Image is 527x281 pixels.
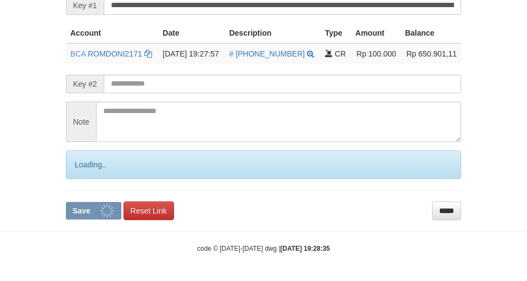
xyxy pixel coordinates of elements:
[335,49,346,58] span: CR
[281,245,330,252] strong: [DATE] 19:28:35
[124,201,174,220] a: Reset Link
[66,23,158,43] th: Account
[225,23,320,43] th: Description
[72,206,91,215] span: Save
[131,206,167,215] span: Reset Link
[401,43,461,64] td: Rp 650.901,11
[158,43,225,64] td: [DATE] 19:27:57
[66,202,121,220] button: Save
[197,245,330,252] small: code © [DATE]-[DATE] dwg |
[66,102,96,142] span: Note
[66,150,461,179] div: Loading..
[229,49,305,58] a: # [PHONE_NUMBER]
[351,23,400,43] th: Amount
[158,23,225,43] th: Date
[401,23,461,43] th: Balance
[66,75,104,93] span: Key #2
[351,43,400,64] td: Rp 100.000
[88,49,142,58] a: ROMDONI2171
[144,49,152,58] a: Copy ROMDONI2171 to clipboard
[70,49,86,58] span: BCA
[321,23,351,43] th: Type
